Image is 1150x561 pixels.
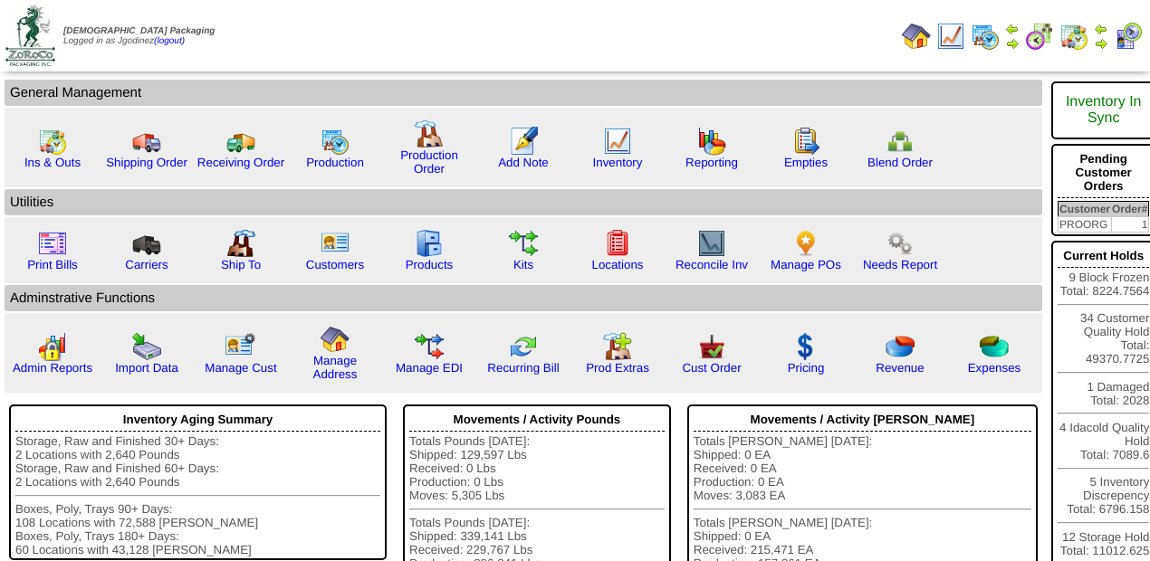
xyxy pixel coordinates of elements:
[1111,202,1149,217] th: Order#
[591,258,643,271] a: Locations
[513,258,533,271] a: Kits
[321,325,350,354] img: home.gif
[863,258,937,271] a: Needs Report
[1058,244,1149,268] div: Current Holds
[694,408,1031,432] div: Movements / Activity [PERSON_NAME]
[1094,22,1108,36] img: arrowleft.gif
[5,5,55,66] img: zoroco-logo-small.webp
[221,258,261,271] a: Ship To
[791,229,820,258] img: po.png
[205,361,276,375] a: Manage Cust
[968,361,1021,375] a: Expenses
[400,148,458,176] a: Production Order
[38,332,67,361] img: graph2.png
[226,229,255,258] img: factory2.gif
[226,127,255,156] img: truck2.gif
[509,332,538,361] img: reconcile.gif
[415,229,444,258] img: cabinet.gif
[1058,147,1149,198] div: Pending Customer Orders
[125,258,168,271] a: Carriers
[306,258,364,271] a: Customers
[886,127,915,156] img: network.png
[886,332,915,361] img: pie_chart.png
[106,156,187,169] a: Shipping Order
[13,361,92,375] a: Admin Reports
[936,22,965,51] img: line_graph.gif
[1059,202,1112,217] th: Customer
[788,361,825,375] a: Pricing
[132,229,161,258] img: truck3.gif
[225,332,258,361] img: managecust.png
[980,332,1009,361] img: pie_chart2.png
[406,258,454,271] a: Products
[593,156,643,169] a: Inventory
[115,361,178,375] a: Import Data
[321,127,350,156] img: calendarprod.gif
[784,156,828,169] a: Empties
[24,156,81,169] a: Ins & Outs
[306,156,364,169] a: Production
[409,408,665,432] div: Movements / Activity Pounds
[15,408,380,432] div: Inventory Aging Summary
[38,127,67,156] img: calendarinout.gif
[697,127,726,156] img: graph.gif
[38,229,67,258] img: invoice2.gif
[27,258,78,271] a: Print Bills
[603,332,632,361] img: prodextras.gif
[415,119,444,148] img: factory.gif
[876,361,924,375] a: Revenue
[197,156,284,169] a: Receiving Order
[487,361,559,375] a: Recurring Bill
[791,332,820,361] img: dollar.gif
[154,36,185,46] a: (logout)
[603,229,632,258] img: locations.gif
[1025,22,1054,51] img: calendarblend.gif
[509,229,538,258] img: workflow.gif
[63,26,215,36] span: [DEMOGRAPHIC_DATA] Packaging
[971,22,1000,51] img: calendarprod.gif
[697,229,726,258] img: line_graph2.gif
[1005,36,1020,51] img: arrowright.gif
[682,361,741,375] a: Cust Order
[1058,85,1149,136] div: Inventory In Sync
[902,22,931,51] img: home.gif
[867,156,933,169] a: Blend Order
[1059,22,1088,51] img: calendarinout.gif
[1059,217,1112,233] td: PROORG
[586,361,649,375] a: Prod Extras
[509,127,538,156] img: orders.gif
[603,127,632,156] img: line_graph.gif
[1094,36,1108,51] img: arrowright.gif
[498,156,549,169] a: Add Note
[1111,217,1149,233] td: 1
[5,285,1042,311] td: Adminstrative Functions
[396,361,463,375] a: Manage EDI
[676,258,748,271] a: Reconcile Inv
[697,332,726,361] img: cust_order.png
[791,127,820,156] img: workorder.gif
[5,189,1042,215] td: Utilities
[5,80,1042,106] td: General Management
[63,26,215,46] span: Logged in as Jgodinez
[15,434,380,556] div: Storage, Raw and Finished 30+ Days: 2 Locations with 2,640 Pounds Storage, Raw and Finished 60+ D...
[132,332,161,361] img: import.gif
[313,354,358,381] a: Manage Address
[415,332,444,361] img: edi.gif
[886,229,915,258] img: workflow.png
[321,229,350,258] img: customers.gif
[1114,22,1143,51] img: calendarcustomer.gif
[132,127,161,156] img: truck.gif
[1005,22,1020,36] img: arrowleft.gif
[685,156,738,169] a: Reporting
[771,258,841,271] a: Manage POs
